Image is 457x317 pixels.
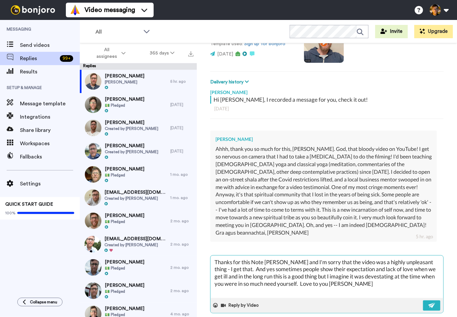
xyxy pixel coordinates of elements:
span: Fallbacks [20,153,80,161]
a: [EMAIL_ADDRESS][DOMAIN_NAME]Created by [PERSON_NAME]1 mo. ago [80,186,197,209]
div: Replies [80,63,197,70]
span: Settings [20,180,80,188]
div: [DATE] [170,149,194,154]
span: Integrations [20,113,80,121]
span: 100% [5,210,16,216]
a: [EMAIL_ADDRESS][DOMAIN_NAME]Created by [PERSON_NAME]2 mo. ago [80,233,197,256]
span: 💵 Pledged [105,103,144,108]
button: Invite [375,25,408,38]
button: Collapse menu [17,298,63,306]
a: [PERSON_NAME]Created by [PERSON_NAME][DATE] [80,140,197,163]
span: Replies [20,54,57,62]
div: [DATE] [214,105,440,112]
span: Results [20,68,80,76]
span: [PERSON_NAME] [105,259,144,265]
div: [DATE] [170,102,194,107]
span: Workspaces [20,140,80,148]
span: Created by [PERSON_NAME] [105,149,158,155]
span: Video messaging [84,5,135,15]
div: 99 + [60,55,73,62]
span: 💵 Pledged [105,265,144,271]
span: Collapse menu [30,299,57,305]
img: export.svg [188,51,194,56]
span: [PERSON_NAME] [105,96,144,103]
span: [EMAIL_ADDRESS][DOMAIN_NAME] [104,189,167,196]
span: Created by [PERSON_NAME] [104,242,167,248]
span: Send videos [20,41,80,49]
a: [PERSON_NAME]💵 Pledged[DATE] [80,93,197,116]
div: [PERSON_NAME] [216,136,432,143]
button: Delivery history [210,78,251,86]
div: 2 mo. ago [170,288,194,293]
a: [PERSON_NAME]💵 Pledged2 mo. ago [80,279,197,302]
a: Sign up for bonjoro [244,42,286,46]
span: Created by [PERSON_NAME] [104,196,167,201]
button: Reply by Video [221,300,261,310]
span: [PERSON_NAME] [105,305,144,312]
div: 1 mo. ago [170,172,194,177]
img: 2d0f6978-b58a-484f-9c8d-edbf4a595743-thumb.jpg [85,282,101,299]
img: f9161661-5236-4a7d-85a5-975296729a6e-thumb.jpg [84,189,101,206]
div: 2 mo. ago [170,218,194,224]
img: send-white.svg [428,303,436,308]
div: 4 mo. ago [170,311,194,317]
a: [PERSON_NAME]💵 Pledged2 mo. ago [80,209,197,233]
button: Upgrade [414,25,453,38]
img: ba00d93d-e381-43b9-9020-7ae767cde6f4-thumb.jpg [85,259,101,276]
img: bf818ac7-aa6a-4a41-8b7f-bcb05d0289a1-thumb.jpg [85,166,101,183]
a: [PERSON_NAME]💵 Pledged1 mo. ago [80,163,197,186]
div: 5 hr. ago [416,233,433,240]
a: [PERSON_NAME]💵 Pledged2 mo. ago [80,256,197,279]
span: [PERSON_NAME] [105,79,144,85]
div: [PERSON_NAME] [210,86,444,96]
span: [PERSON_NAME] [105,119,158,126]
span: [DATE] [217,52,233,56]
span: Share library [20,126,80,134]
span: All [95,28,140,36]
div: [DATE] [170,125,194,131]
img: 9131656a-084f-4206-84f3-0d7faf27f161-thumb.jpg [85,143,101,159]
span: [PERSON_NAME] [105,282,144,289]
span: [PERSON_NAME] [105,73,144,79]
span: Created by [PERSON_NAME] [105,126,158,131]
span: QUICK START GUIDE [5,202,53,207]
button: All assignees [81,44,138,62]
span: [PERSON_NAME] [105,212,144,219]
textarea: Thanks for this Note [PERSON_NAME] and I'm sorry that the video was a highly unpleasant thing - I... [211,256,443,298]
span: [PERSON_NAME] [105,166,144,172]
img: vm-color.svg [70,5,80,15]
img: 6c0537b9-115d-4a58-9c07-91abc00fb6ab-thumb.jpg [85,73,101,90]
img: 0f1d1a4c-ed7a-475b-88d8-11880e5169a1-thumb.jpg [85,213,101,229]
span: [PERSON_NAME] [105,143,158,149]
div: 2 mo. ago [170,242,194,247]
span: 💵 Pledged [105,219,144,224]
span: 💵 Pledged [105,172,144,178]
a: [PERSON_NAME][PERSON_NAME]5 hr. ago [80,70,197,93]
img: 428629f2-f507-44ac-935f-cbea07a1b786-thumb.jpg [84,236,101,253]
div: 1 mo. ago [170,195,194,200]
div: Hi [PERSON_NAME], I recorded a message for you, check it out! [214,96,442,104]
img: dac60c20-248a-4e6e-a121-34000977a62d-thumb.jpg [85,96,101,113]
div: 5 hr. ago [170,79,194,84]
button: 365 days [138,47,187,59]
img: bj-logo-header-white.svg [8,5,58,15]
button: Export all results that match these filters now. [186,48,196,58]
div: Ahhh, thank you so much for this, [PERSON_NAME]. God, that bloody video on YouTube! I get so nerv... [216,145,432,236]
img: eb77f426-2164-45a9-af32-5cad263870fb-thumb.jpg [85,120,101,136]
div: 2 mo. ago [170,265,194,270]
span: Message template [20,100,80,108]
span: All assignees [93,47,120,60]
span: [EMAIL_ADDRESS][DOMAIN_NAME] [104,236,167,242]
a: [PERSON_NAME]Created by [PERSON_NAME][DATE] [80,116,197,140]
span: 💵 Pledged [105,289,144,294]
